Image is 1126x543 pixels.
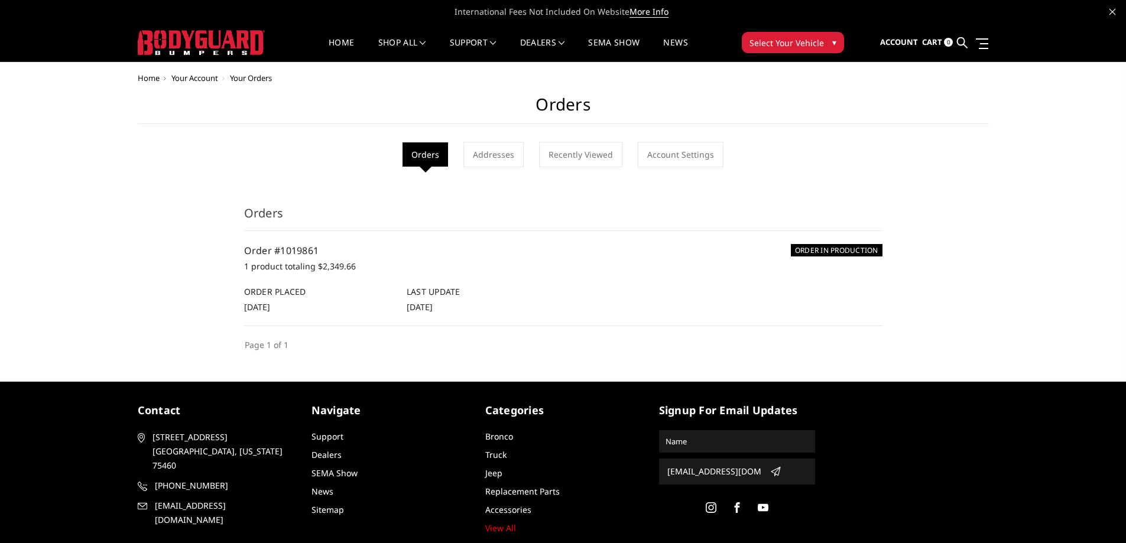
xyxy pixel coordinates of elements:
a: Accessories [485,504,531,515]
a: Bronco [485,431,513,442]
span: [DATE] [244,301,270,313]
h6: ORDER IN PRODUCTION [791,244,882,256]
button: Select Your Vehicle [742,32,844,53]
a: [EMAIL_ADDRESS][DOMAIN_NAME] [138,499,294,527]
span: 0 [944,38,953,47]
a: Dealers [311,449,342,460]
h5: signup for email updates [659,402,815,418]
a: Recently Viewed [539,142,622,167]
h5: contact [138,402,294,418]
a: Cart 0 [922,27,953,58]
a: News [311,486,333,497]
a: Replacement Parts [485,486,560,497]
a: Support [311,431,343,442]
h3: Orders [244,204,882,231]
li: Orders [403,142,448,167]
a: More Info [629,6,669,18]
input: Name [661,432,813,451]
a: Order #1019861 [244,244,319,257]
a: Account [880,27,918,58]
img: BODYGUARD BUMPERS [138,30,265,55]
span: [EMAIL_ADDRESS][DOMAIN_NAME] [155,499,292,527]
span: [PHONE_NUMBER] [155,479,292,493]
a: View All [485,522,516,534]
a: Support [450,38,497,61]
a: Your Account [171,73,218,83]
a: [PHONE_NUMBER] [138,479,294,493]
a: shop all [378,38,426,61]
h1: Orders [138,95,989,124]
h6: Last Update [407,285,557,298]
a: Home [138,73,160,83]
a: Home [329,38,354,61]
a: Addresses [463,142,524,167]
li: Page 1 of 1 [244,338,289,352]
a: Sitemap [311,504,344,515]
a: SEMA Show [588,38,640,61]
h5: Categories [485,402,641,418]
a: Jeep [485,467,502,479]
span: [STREET_ADDRESS] [GEOGRAPHIC_DATA], [US_STATE] 75460 [152,430,290,473]
h5: Navigate [311,402,468,418]
span: ▾ [832,36,836,48]
span: Cart [922,37,942,47]
a: SEMA Show [311,467,358,479]
input: Email [663,462,765,481]
p: 1 product totaling $2,349.66 [244,259,882,274]
a: Truck [485,449,507,460]
a: Dealers [520,38,565,61]
span: Your Orders [230,73,272,83]
a: News [663,38,687,61]
a: Account Settings [638,142,723,167]
h6: Order Placed [244,285,394,298]
span: Select Your Vehicle [749,37,824,49]
span: Account [880,37,918,47]
span: [DATE] [407,301,433,313]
